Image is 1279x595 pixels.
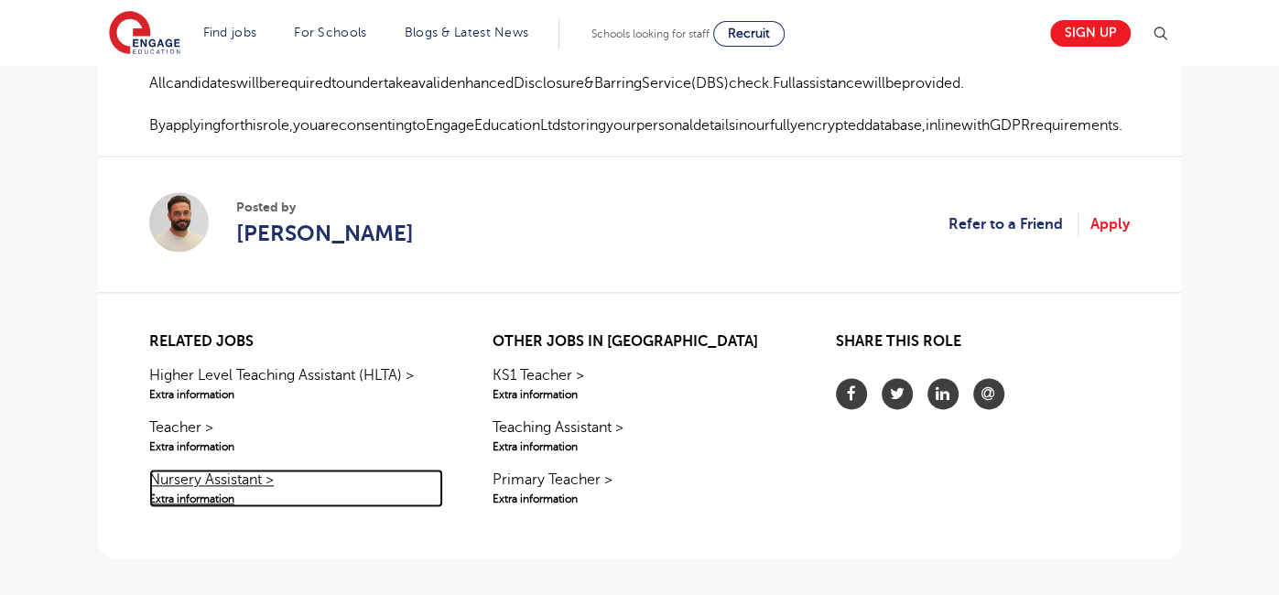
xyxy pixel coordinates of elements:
h2: Other jobs in [GEOGRAPHIC_DATA] [493,333,786,351]
a: Primary Teacher >Extra information [493,469,786,507]
a: Teaching Assistant >Extra information [493,416,786,455]
a: [PERSON_NAME] [236,217,414,250]
img: Engage Education [109,11,180,57]
a: Sign up [1050,20,1131,47]
span: Extra information [149,438,443,455]
a: For Schools [294,26,366,39]
span: Extra information [493,386,786,403]
a: Find jobs [203,26,257,39]
a: Nursery Assistant >Extra information [149,469,443,507]
a: Blogs & Latest News [405,26,529,39]
a: Apply [1090,212,1130,236]
span: Extra information [149,386,443,403]
span: Extra information [493,491,786,507]
a: Teacher >Extra information [149,416,443,455]
p: Byapplyingforthisrole,youareconsentingtoEngageEducationLtdstoringyourpersonaldetailsinourfullyenc... [149,114,1130,137]
a: Refer to a Friend [948,212,1078,236]
span: Posted by [236,198,414,217]
h2: Related jobs [149,333,443,351]
span: Extra information [149,491,443,507]
a: Higher Level Teaching Assistant (HLTA) >Extra information [149,364,443,403]
a: Recruit [713,21,785,47]
a: KS1 Teacher >Extra information [493,364,786,403]
p: AllcandidateswillberequiredtoundertakeavalidenhancedDisclosure&BarringService(DBS)check.Fullassis... [149,71,1130,95]
span: Schools looking for staff [591,27,710,40]
h2: Share this role [836,333,1130,360]
span: Extra information [493,438,786,455]
span: Recruit [728,27,770,40]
